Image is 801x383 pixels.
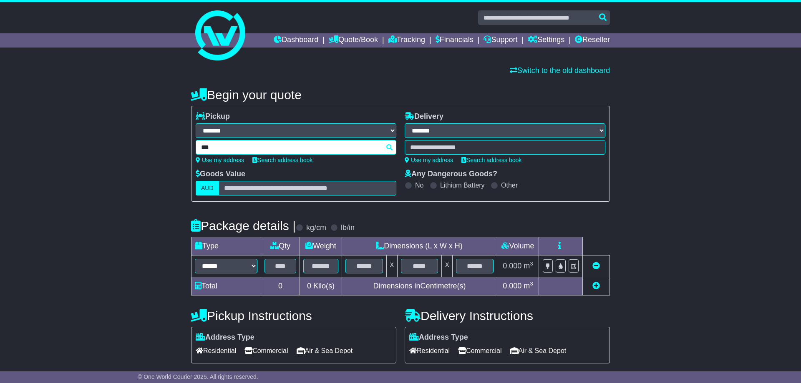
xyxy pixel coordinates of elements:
td: Volume [497,237,539,255]
span: Air & Sea Depot [510,344,567,357]
td: 0 [261,277,300,295]
a: Remove this item [592,262,600,270]
label: AUD [196,181,219,195]
span: Residential [196,344,236,357]
a: Tracking [388,33,425,48]
td: Type [191,237,261,255]
span: 0.000 [503,282,521,290]
span: © One World Courier 2025. All rights reserved. [138,373,258,380]
td: Total [191,277,261,295]
a: Reseller [575,33,610,48]
span: 0 [307,282,311,290]
sup: 3 [530,280,533,287]
span: Air & Sea Depot [297,344,353,357]
label: Any Dangerous Goods? [405,170,497,179]
td: Dimensions (L x W x H) [342,237,497,255]
span: Commercial [458,344,501,357]
td: x [442,255,453,277]
label: Address Type [409,333,468,342]
label: Delivery [405,112,443,121]
label: lb/in [341,223,355,233]
sup: 3 [530,260,533,267]
label: No [415,181,423,189]
a: Search address book [252,157,312,163]
a: Search address book [461,157,521,163]
span: m [524,262,533,270]
td: Qty [261,237,300,255]
a: Quote/Book [329,33,378,48]
a: Dashboard [274,33,318,48]
typeahead: Please provide city [196,140,396,155]
label: Address Type [196,333,254,342]
span: m [524,282,533,290]
h4: Delivery Instructions [405,309,610,323]
td: Kilo(s) [300,277,342,295]
a: Add new item [592,282,600,290]
a: Settings [528,33,564,48]
a: Use my address [405,157,453,163]
a: Support [484,33,517,48]
h4: Package details | [191,219,296,233]
h4: Pickup Instructions [191,309,396,323]
a: Financials [436,33,474,48]
label: Goods Value [196,170,245,179]
td: x [386,255,397,277]
a: Switch to the old dashboard [510,66,610,75]
td: Weight [300,237,342,255]
label: Pickup [196,112,230,121]
span: Commercial [244,344,288,357]
td: Dimensions in Centimetre(s) [342,277,497,295]
span: 0.000 [503,262,521,270]
h4: Begin your quote [191,88,610,102]
label: Lithium Battery [440,181,485,189]
span: Residential [409,344,450,357]
a: Use my address [196,157,244,163]
label: Other [501,181,518,189]
label: kg/cm [306,223,326,233]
